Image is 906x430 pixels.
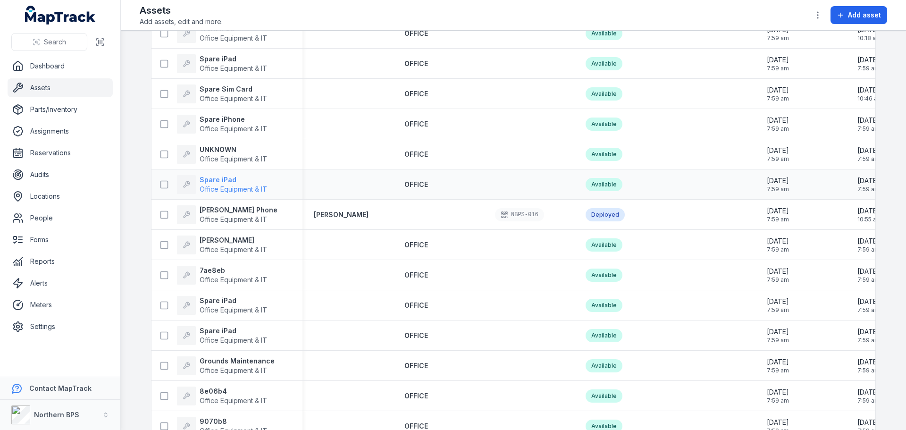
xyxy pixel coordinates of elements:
div: Deployed [586,208,625,221]
a: OFFICE [404,150,428,159]
span: Office Equipment & IT [200,125,267,133]
time: 15/10/2025, 7:59:05 am [767,85,789,102]
div: Available [586,178,622,191]
span: [DATE] [857,85,882,95]
time: 15/10/2025, 7:59:05 am [767,146,789,163]
a: Assets [8,78,113,97]
span: [DATE] [767,388,789,397]
div: Available [586,27,622,40]
div: Available [586,238,622,252]
span: Add assets, edit and more. [140,17,223,26]
span: [DATE] [767,55,789,65]
strong: 9070b8 [200,417,267,426]
time: 15/10/2025, 7:59:05 am [767,206,789,223]
time: 15/10/2025, 7:59:05 am [767,357,789,374]
span: 10:55 am [857,216,881,223]
time: 15/10/2025, 7:59:05 am [857,116,880,133]
a: OFFICE [404,29,428,38]
span: [DATE] [767,176,789,185]
time: 15/10/2025, 7:59:05 am [857,327,880,344]
time: 15/10/2025, 7:59:05 am [767,267,789,284]
strong: Northern BPS [34,411,79,419]
a: OFFICE [404,119,428,129]
time: 15/10/2025, 7:59:05 am [857,357,880,374]
strong: Contact MapTrack [29,384,92,392]
span: 7:59 am [767,34,789,42]
strong: 7ae8eb [200,266,267,275]
div: Available [586,389,622,403]
span: [DATE] [767,418,789,427]
span: Office Equipment & IT [200,34,267,42]
h2: Assets [140,4,223,17]
span: [DATE] [857,418,880,427]
span: OFFICE [404,271,428,279]
a: Spare iPadOffice Equipment & IT [177,326,267,345]
time: 15/10/2025, 7:59:05 am [857,176,880,193]
time: 15/10/2025, 7:59:05 am [767,388,789,405]
strong: Spare iPad [200,296,267,305]
span: [DATE] [767,236,789,246]
a: Grounds MaintenanceOffice Equipment & IT [177,356,275,375]
a: Audits [8,165,113,184]
a: [PERSON_NAME] [314,210,369,219]
a: People [8,209,113,228]
span: [DATE] [767,206,789,216]
a: 7ae8ebOffice Equipment & IT [177,266,267,285]
time: 15/10/2025, 7:59:05 am [767,236,789,253]
span: 7:59 am [767,276,789,284]
a: Parts/Inventory [8,100,113,119]
strong: [PERSON_NAME] Phone [200,205,277,215]
span: Office Equipment & IT [200,396,267,405]
span: 7:59 am [767,246,789,253]
div: Available [586,87,622,101]
span: 7:59 am [767,95,789,102]
span: 7:59 am [857,125,880,133]
span: Search [44,37,66,47]
a: OFFICE [404,59,428,68]
a: OFFICE [404,270,428,280]
strong: Spare Sim Card [200,84,267,94]
span: 7:59 am [857,155,880,163]
span: 7:59 am [767,337,789,344]
a: Spare iPadOffice Equipment & IT [177,175,267,194]
time: 15/10/2025, 10:55:10 am [857,206,881,223]
strong: 8e06b4 [200,387,267,396]
span: OFFICE [404,29,428,37]
span: [DATE] [857,357,880,367]
time: 15/10/2025, 7:59:05 am [767,55,789,72]
span: 7:59 am [857,367,880,374]
div: Available [586,269,622,282]
span: 7:59 am [767,185,789,193]
span: OFFICE [404,150,428,158]
span: [DATE] [767,357,789,367]
a: Spare Sim CardOffice Equipment & IT [177,84,267,103]
span: 7:59 am [767,216,789,223]
span: 7:59 am [767,125,789,133]
span: [DATE] [767,146,789,155]
span: 7:59 am [857,397,880,405]
span: 7:59 am [857,276,880,284]
a: Spare iPadOffice Equipment & IT [177,296,267,315]
span: Office Equipment & IT [200,306,267,314]
span: [DATE] [857,116,880,125]
a: Assignments [8,122,113,141]
span: Office Equipment & IT [200,245,267,253]
span: 7:59 am [857,246,880,253]
a: Spare iPadOffice Equipment & IT [177,54,267,73]
strong: Spare iPad [200,326,267,336]
span: [DATE] [767,327,789,337]
span: Office Equipment & IT [200,366,267,374]
strong: Grounds Maintenance [200,356,275,366]
a: Locations [8,187,113,206]
span: [DATE] [857,267,880,276]
div: Available [586,148,622,161]
span: [DATE] [857,388,880,397]
div: Available [586,57,622,70]
span: Office Equipment & IT [200,336,267,344]
strong: [PERSON_NAME] [200,236,267,245]
a: UNKNOWNOffice Equipment & IT [177,145,267,164]
div: Available [586,329,622,342]
a: Settings [8,317,113,336]
span: Office Equipment & IT [200,64,267,72]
